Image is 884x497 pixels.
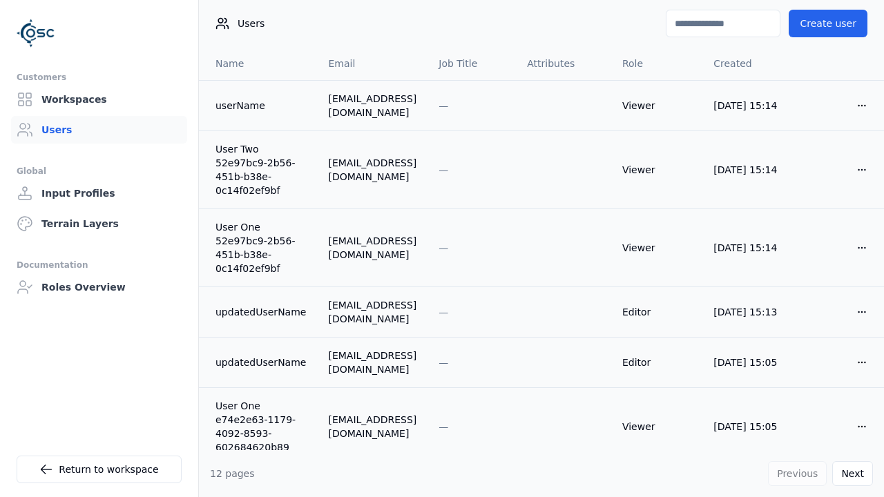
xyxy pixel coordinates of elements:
div: [EMAIL_ADDRESS][DOMAIN_NAME] [328,413,416,440]
div: Customers [17,69,182,86]
th: Created [702,47,795,80]
span: 12 pages [210,468,255,479]
th: Job Title [427,47,516,80]
span: — [439,164,448,175]
div: Documentation [17,257,182,273]
a: Return to workspace [17,456,182,483]
div: [DATE] 15:13 [713,305,784,319]
div: [DATE] 15:05 [713,355,784,369]
a: User One e74e2e63-1179-4092-8593-602684620b89 [215,399,306,454]
div: Viewer [622,163,691,177]
span: — [439,242,448,253]
a: Terrain Layers [11,210,187,237]
span: — [439,357,448,368]
span: — [439,100,448,111]
div: [EMAIL_ADDRESS][DOMAIN_NAME] [328,349,416,376]
div: Viewer [622,99,691,113]
a: updatedUserName [215,305,306,319]
div: [DATE] 15:14 [713,163,784,177]
a: Roles Overview [11,273,187,301]
a: Input Profiles [11,179,187,207]
a: User Two 52e97bc9-2b56-451b-b38e-0c14f02ef9bf [215,142,306,197]
span: — [439,421,448,432]
th: Name [199,47,317,80]
th: Attributes [516,47,611,80]
a: userName [215,99,306,113]
button: Create user [789,10,867,37]
th: Role [611,47,702,80]
span: Users [238,17,265,30]
div: Global [17,163,182,179]
div: [DATE] 15:05 [713,420,784,433]
button: Next [832,461,873,486]
div: Viewer [622,420,691,433]
a: Workspaces [11,86,187,113]
div: Editor [622,355,691,369]
div: [DATE] 15:14 [713,241,784,255]
a: Users [11,116,187,144]
div: [DATE] 15:14 [713,99,784,113]
a: User One 52e97bc9-2b56-451b-b38e-0c14f02ef9bf [215,220,306,275]
div: [EMAIL_ADDRESS][DOMAIN_NAME] [328,234,416,262]
div: Viewer [622,241,691,255]
div: [EMAIL_ADDRESS][DOMAIN_NAME] [328,298,416,326]
span: — [439,306,448,318]
a: updatedUserName [215,355,306,369]
div: [EMAIL_ADDRESS][DOMAIN_NAME] [328,156,416,184]
img: Logo [17,14,55,52]
div: Editor [622,305,691,319]
div: [EMAIL_ADDRESS][DOMAIN_NAME] [328,92,416,119]
th: Email [317,47,427,80]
